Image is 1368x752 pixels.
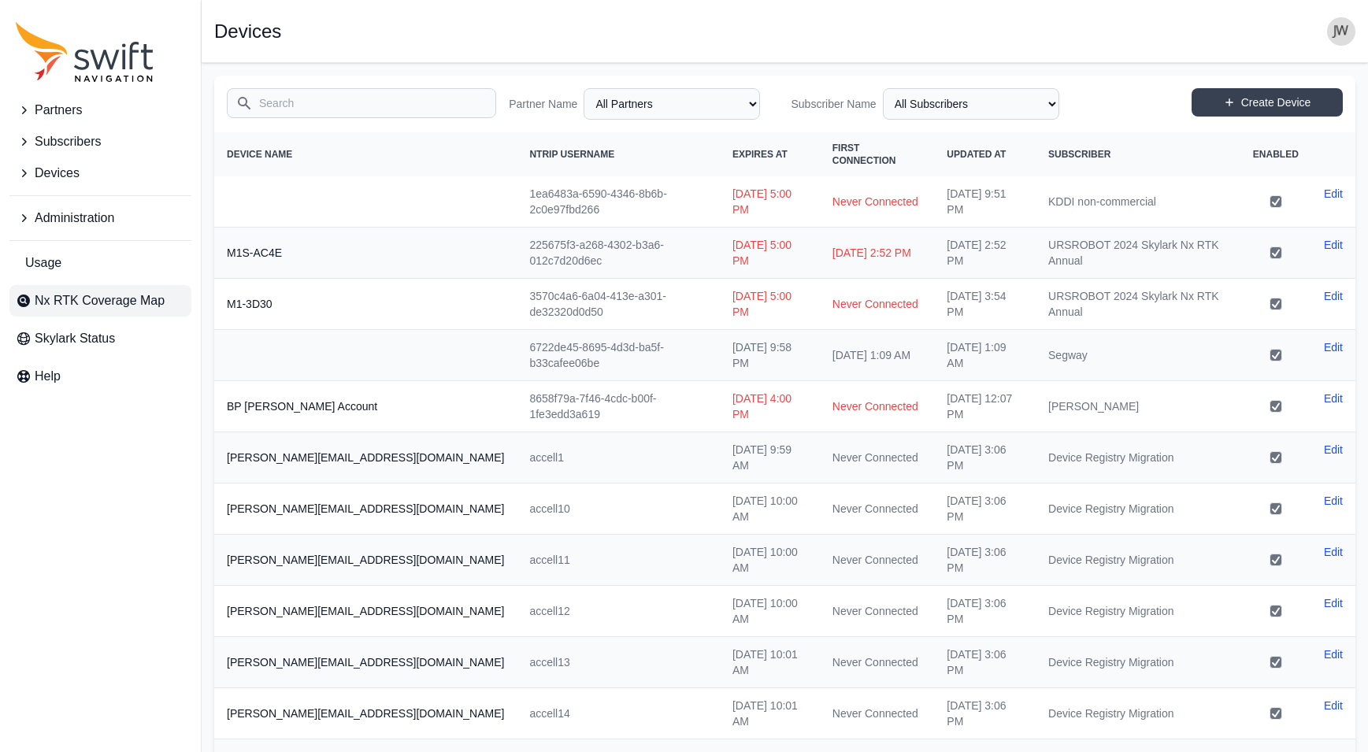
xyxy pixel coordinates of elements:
td: Never Connected [820,586,935,637]
a: Edit [1324,493,1343,509]
td: [DATE] 10:01 AM [720,688,820,739]
a: Edit [1324,339,1343,355]
label: Subscriber Name [792,96,877,112]
button: Administration [9,202,191,234]
a: Create Device [1192,88,1343,117]
td: accell12 [517,586,719,637]
td: [DATE] 2:52 PM [820,228,935,279]
td: [DATE] 3:06 PM [934,688,1036,739]
td: [DATE] 3:06 PM [934,432,1036,483]
td: 6722de45-8695-4d3d-ba5f-b33cafee06be [517,330,719,381]
img: user photo [1327,17,1355,46]
td: accell14 [517,688,719,739]
span: Usage [25,254,61,272]
a: Edit [1324,698,1343,713]
td: Never Connected [820,381,935,432]
td: [DATE] 3:06 PM [934,637,1036,688]
th: M1-3D30 [214,279,517,330]
th: Subscriber [1036,132,1240,176]
td: 3570c4a6-6a04-413e-a301-de32320d0d50 [517,279,719,330]
td: URSROBOT 2024 Skylark Nx RTK Annual [1036,279,1240,330]
span: Subscribers [35,132,101,151]
td: 1ea6483a-6590-4346-8b6b-2c0e97fbd266 [517,176,719,228]
td: [DATE] 9:59 AM [720,432,820,483]
td: Never Connected [820,637,935,688]
td: [PERSON_NAME] [1036,381,1240,432]
button: Devices [9,157,191,189]
a: Help [9,361,191,392]
td: 8658f79a-7f46-4cdc-b00f-1fe3edd3a619 [517,381,719,432]
th: [PERSON_NAME][EMAIL_ADDRESS][DOMAIN_NAME] [214,688,517,739]
td: accell11 [517,535,719,586]
th: [PERSON_NAME][EMAIL_ADDRESS][DOMAIN_NAME] [214,586,517,637]
td: [DATE] 3:06 PM [934,483,1036,535]
th: [PERSON_NAME][EMAIL_ADDRESS][DOMAIN_NAME] [214,535,517,586]
td: Never Connected [820,432,935,483]
td: [DATE] 9:51 PM [934,176,1036,228]
td: accell10 [517,483,719,535]
a: Edit [1324,544,1343,560]
td: Device Registry Migration [1036,483,1240,535]
td: [DATE] 3:06 PM [934,535,1036,586]
td: Never Connected [820,483,935,535]
th: Device Name [214,132,517,176]
th: [PERSON_NAME][EMAIL_ADDRESS][DOMAIN_NAME] [214,637,517,688]
td: [DATE] 1:09 AM [820,330,935,381]
th: [PERSON_NAME][EMAIL_ADDRESS][DOMAIN_NAME] [214,483,517,535]
span: Help [35,367,61,386]
a: Edit [1324,391,1343,406]
a: Edit [1324,237,1343,253]
td: Never Connected [820,688,935,739]
td: [DATE] 10:01 AM [720,637,820,688]
td: [DATE] 10:00 AM [720,483,820,535]
td: [DATE] 10:00 AM [720,586,820,637]
span: Devices [35,164,80,183]
a: Edit [1324,442,1343,457]
td: URSROBOT 2024 Skylark Nx RTK Annual [1036,228,1240,279]
td: [DATE] 1:09 AM [934,330,1036,381]
td: [DATE] 5:00 PM [720,176,820,228]
td: Device Registry Migration [1036,688,1240,739]
td: [DATE] 4:00 PM [720,381,820,432]
a: Edit [1324,646,1343,662]
th: M1S-AC4E [214,228,517,279]
td: [DATE] 10:00 AM [720,535,820,586]
span: Skylark Status [35,329,115,348]
td: [DATE] 2:52 PM [934,228,1036,279]
td: Device Registry Migration [1036,586,1240,637]
td: Never Connected [820,176,935,228]
button: Partners [9,94,191,126]
td: Never Connected [820,535,935,586]
td: accell13 [517,637,719,688]
td: 225675f3-a268-4302-b3a6-012c7d20d6ec [517,228,719,279]
span: Nx RTK Coverage Map [35,291,165,310]
a: Nx RTK Coverage Map [9,285,191,317]
span: First Connection [832,143,896,166]
td: [DATE] 5:00 PM [720,228,820,279]
a: Edit [1324,595,1343,611]
td: KDDI non-commercial [1036,176,1240,228]
select: Subscriber [883,88,1059,120]
h1: Devices [214,22,281,41]
span: Updated At [947,149,1006,160]
select: Partner Name [584,88,760,120]
span: Partners [35,101,82,120]
th: NTRIP Username [517,132,719,176]
a: Skylark Status [9,323,191,354]
td: Device Registry Migration [1036,432,1240,483]
a: Edit [1324,288,1343,304]
td: [DATE] 9:58 PM [720,330,820,381]
th: BP [PERSON_NAME] Account [214,381,517,432]
span: Administration [35,209,114,228]
label: Partner Name [509,96,577,112]
input: Search [227,88,496,118]
span: Expires At [732,149,788,160]
th: Enabled [1240,132,1311,176]
td: [DATE] 5:00 PM [720,279,820,330]
td: accell1 [517,432,719,483]
td: Segway [1036,330,1240,381]
button: Subscribers [9,126,191,157]
td: [DATE] 3:54 PM [934,279,1036,330]
td: Never Connected [820,279,935,330]
th: [PERSON_NAME][EMAIL_ADDRESS][DOMAIN_NAME] [214,432,517,483]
